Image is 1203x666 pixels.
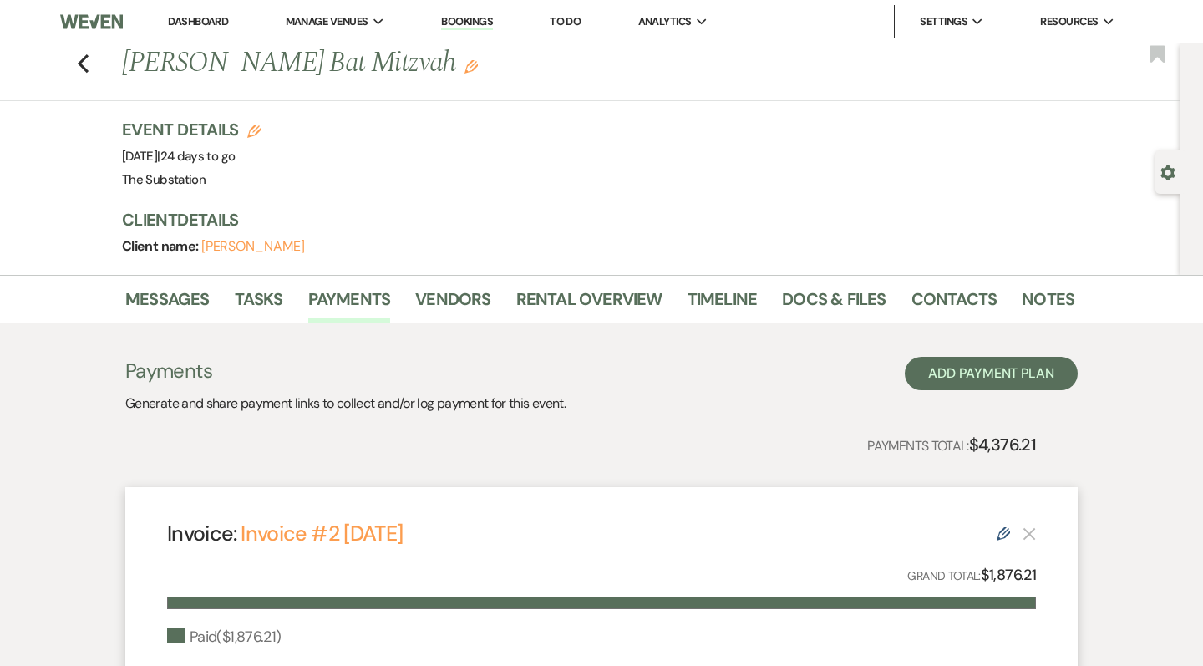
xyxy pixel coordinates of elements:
button: Add Payment Plan [905,357,1078,390]
a: Dashboard [168,14,228,28]
h4: Invoice: [167,519,403,548]
span: Client name: [122,237,201,255]
span: [DATE] [122,148,235,165]
span: Settings [920,13,967,30]
span: Analytics [638,13,692,30]
button: Edit [464,58,478,74]
button: Open lead details [1160,164,1175,180]
a: Bookings [441,14,493,30]
a: Rental Overview [516,286,662,323]
span: | [157,148,235,165]
a: Docs & Files [782,286,886,323]
img: Weven Logo [60,4,123,39]
a: Notes [1022,286,1074,323]
a: Vendors [415,286,490,323]
span: 24 days to go [160,148,236,165]
button: This payment plan cannot be deleted because it contains links that have been paid through Weven’s... [1023,526,1036,541]
strong: $1,876.21 [981,565,1036,585]
button: [PERSON_NAME] [201,240,305,253]
a: Timeline [688,286,758,323]
p: Payments Total: [867,431,1036,458]
h3: Event Details [122,118,261,141]
h3: Client Details [122,208,1058,231]
strong: $4,376.21 [969,434,1036,455]
a: Messages [125,286,210,323]
a: To Do [550,14,581,28]
a: Payments [308,286,391,323]
span: Manage Venues [286,13,368,30]
span: The Substation [122,171,206,188]
p: Grand Total: [907,563,1036,587]
p: Generate and share payment links to collect and/or log payment for this event. [125,393,566,414]
a: Invoice #2 [DATE] [241,520,403,547]
span: Resources [1040,13,1098,30]
a: Contacts [911,286,997,323]
div: Paid ( $1,876.21 ) [167,626,281,648]
h3: Payments [125,357,566,385]
a: Tasks [235,286,283,323]
h1: [PERSON_NAME] Bat Mitzvah [122,43,871,84]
